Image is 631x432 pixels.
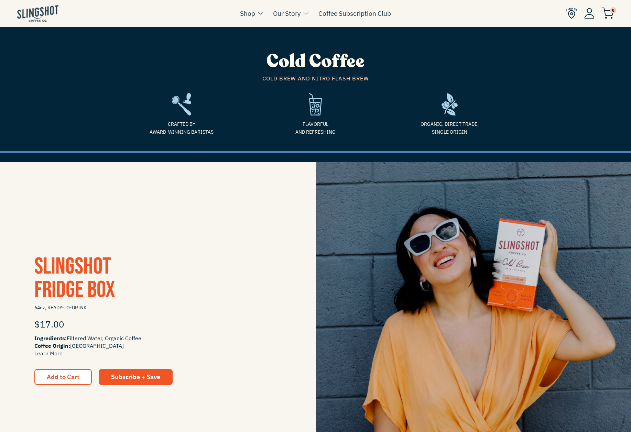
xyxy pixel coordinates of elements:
span: Cold Coffee [266,49,365,74]
a: 0 [601,9,614,17]
a: Subscribe + Save [99,369,173,385]
button: Add to Cart [34,369,92,385]
img: refreshing-1635975143169.svg [309,93,322,115]
span: Crafted by Award-Winning Baristas [120,120,243,136]
span: 0 [610,7,616,13]
img: Account [584,8,595,19]
span: 64oz, READY-TO-DRINK [34,302,281,314]
img: Find Us [566,8,577,19]
div: $17.00 [34,314,281,334]
span: Subscribe + Save [111,373,160,381]
img: frame2-1635783918803.svg [172,93,191,115]
a: Coffee Subscription Club [318,8,391,19]
span: Cold Brew and Nitro Flash Brew [120,74,512,83]
span: Flavorful and refreshing [254,120,378,136]
a: Learn More [34,350,63,357]
img: cart [601,8,614,19]
span: Ingredients: [34,335,67,342]
span: Organic, Direct Trade, Single Origin [388,120,512,136]
span: Filtered Water, Organic Coffee [GEOGRAPHIC_DATA] [34,334,281,357]
a: Shop [240,8,255,19]
span: Coffee Origin: [34,342,70,349]
a: SlingshotFridge Box [34,253,115,304]
span: Slingshot Fridge Box [34,253,115,304]
span: Add to Cart [47,373,79,381]
a: Our Story [273,8,301,19]
img: frame-1635784469962.svg [442,93,458,115]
